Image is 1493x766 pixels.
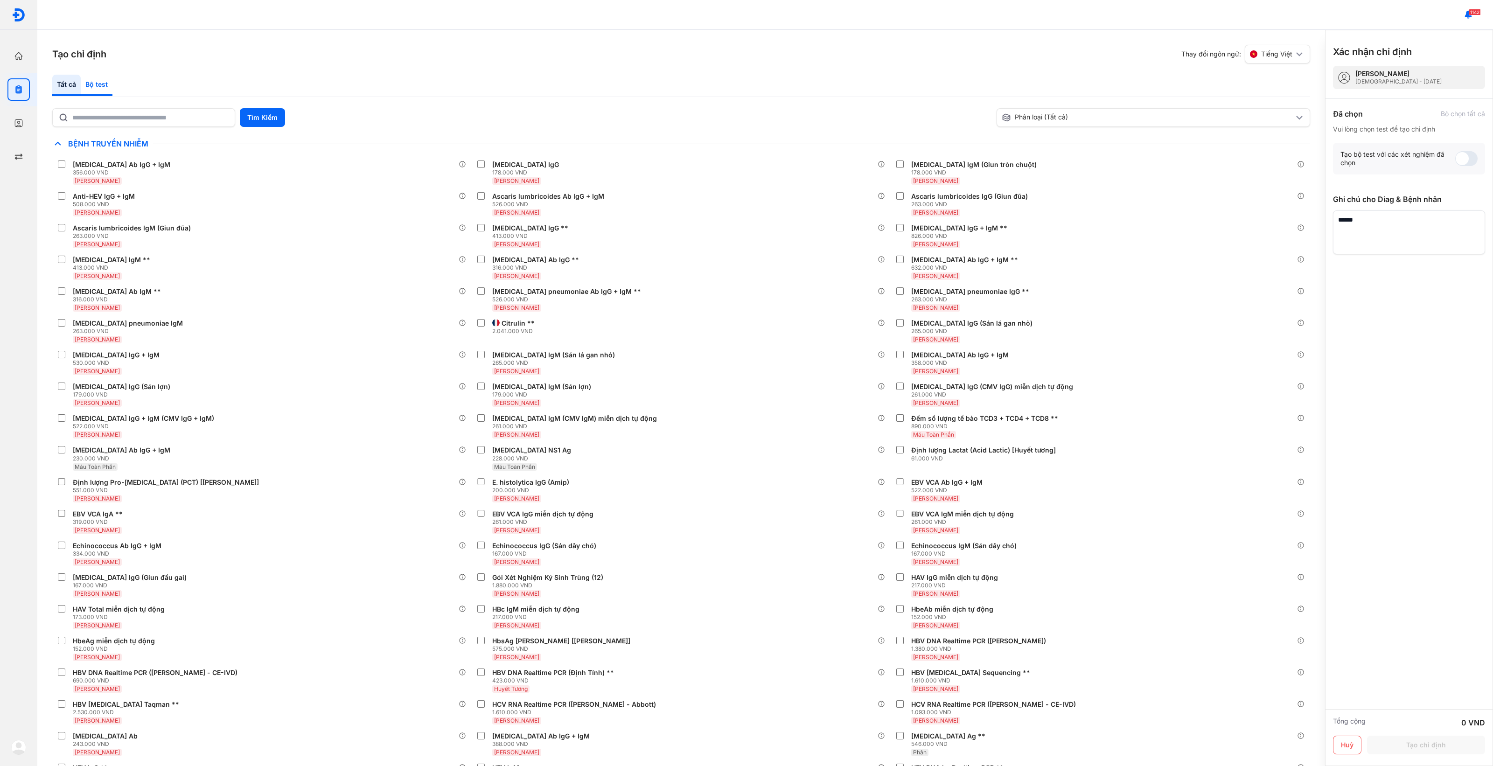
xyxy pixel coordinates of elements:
[913,177,958,184] span: [PERSON_NAME]
[73,613,168,621] div: 173.000 VND
[73,383,170,391] div: [MEDICAL_DATA] IgG (Sán lợn)
[73,192,135,201] div: Anti-HEV IgG + IgM
[12,8,26,22] img: logo
[1181,45,1310,63] div: Thay đổi ngôn ngữ:
[911,677,1034,684] div: 1.610.000 VND
[911,518,1018,526] div: 261.000 VND
[911,319,1033,327] div: [MEDICAL_DATA] IgG (Sán lá gan nhỏ)
[73,446,170,454] div: [MEDICAL_DATA] Ab IgG + IgM
[11,740,26,755] img: logo
[73,359,163,367] div: 530.000 VND
[913,241,958,248] span: [PERSON_NAME]
[75,654,120,661] span: [PERSON_NAME]
[73,605,165,613] div: HAV Total miễn dịch tự động
[911,550,1020,557] div: 167.000 VND
[911,423,1062,430] div: 890.000 VND
[75,558,120,565] span: [PERSON_NAME]
[911,613,997,621] div: 152.000 VND
[911,542,1017,550] div: Echinococcus IgM (Sán dây chó)
[913,685,958,692] span: [PERSON_NAME]
[494,558,539,565] span: [PERSON_NAME]
[73,518,126,526] div: 319.000 VND
[911,709,1080,716] div: 1.093.000 VND
[73,414,214,423] div: [MEDICAL_DATA] IgG + IgM (CMV IgG + IgM)
[75,209,120,216] span: [PERSON_NAME]
[492,351,615,359] div: [MEDICAL_DATA] IgM (Sán lá gan nhỏ)
[492,510,593,518] div: EBV VCA IgG miễn dịch tự động
[913,336,958,343] span: [PERSON_NAME]
[73,573,187,582] div: [MEDICAL_DATA] IgG (Giun đầu gai)
[911,510,1014,518] div: EBV VCA IgM miễn dịch tự động
[494,177,539,184] span: [PERSON_NAME]
[73,478,259,487] div: Định lượng Pro-[MEDICAL_DATA] (PCT) [[PERSON_NAME]]
[75,717,120,724] span: [PERSON_NAME]
[911,637,1046,645] div: HBV DNA Realtime PCR ([PERSON_NAME])
[73,232,195,240] div: 263.000 VND
[913,654,958,661] span: [PERSON_NAME]
[913,209,958,216] span: [PERSON_NAME]
[492,383,591,391] div: [MEDICAL_DATA] IgM (Sán lợn)
[911,160,1037,169] div: [MEDICAL_DATA] IgM (Giun tròn chuột)
[73,455,174,462] div: 230.000 VND
[492,256,579,264] div: [MEDICAL_DATA] Ab IgG **
[913,368,958,375] span: [PERSON_NAME]
[494,304,539,311] span: [PERSON_NAME]
[492,359,619,367] div: 265.000 VND
[1441,110,1485,118] div: Bỏ chọn tất cả
[52,75,81,96] div: Tất cả
[492,446,571,454] div: [MEDICAL_DATA] NS1 Ag
[911,740,989,748] div: 546.000 VND
[911,224,1007,232] div: [MEDICAL_DATA] IgG + IgM **
[75,495,120,502] span: [PERSON_NAME]
[75,368,120,375] span: [PERSON_NAME]
[492,550,600,557] div: 167.000 VND
[73,637,155,645] div: HbeAg miễn dịch tự động
[494,654,539,661] span: [PERSON_NAME]
[911,455,1060,462] div: 61.000 VND
[1333,45,1412,58] h3: Xác nhận chỉ định
[492,732,590,740] div: [MEDICAL_DATA] Ab IgG + IgM
[911,287,1029,296] div: [MEDICAL_DATA] pneumoniae IgG **
[911,327,1036,335] div: 265.000 VND
[73,542,161,550] div: Echinococcus Ab IgG + IgM
[73,677,241,684] div: 690.000 VND
[492,423,661,430] div: 261.000 VND
[911,414,1058,423] div: Đếm số lượng tế bào TCD3 + TCD4 + TCD8 **
[52,48,106,61] h3: Tạo chỉ định
[1333,194,1485,205] div: Ghi chú cho Diag & Bệnh nhân
[492,677,618,684] div: 423.000 VND
[73,391,174,398] div: 179.000 VND
[73,669,237,677] div: HBV DNA Realtime PCR ([PERSON_NAME] - CE-IVD)
[73,319,183,327] div: [MEDICAL_DATA] pneumoniae IgM
[73,264,154,272] div: 413.000 VND
[75,241,120,248] span: [PERSON_NAME]
[492,582,607,589] div: 1.880.000 VND
[494,241,539,248] span: [PERSON_NAME]
[1261,50,1292,58] span: Tiếng Việt
[73,423,218,430] div: 522.000 VND
[492,287,641,296] div: [MEDICAL_DATA] pneumoniae Ab IgG + IgM **
[75,399,120,406] span: [PERSON_NAME]
[913,558,958,565] span: [PERSON_NAME]
[492,264,583,272] div: 316.000 VND
[494,590,539,597] span: [PERSON_NAME]
[494,209,539,216] span: [PERSON_NAME]
[494,622,539,629] span: [PERSON_NAME]
[73,201,139,208] div: 508.000 VND
[75,622,120,629] span: [PERSON_NAME]
[911,669,1030,677] div: HBV [MEDICAL_DATA] Sequencing **
[911,573,998,582] div: HAV IgG miễn dịch tự động
[81,75,112,96] div: Bộ test
[492,391,595,398] div: 179.000 VND
[911,478,983,487] div: EBV VCA Ab IgG + IgM
[502,319,535,327] div: Citrulin **
[492,327,538,335] div: 2.041.000 VND
[911,732,985,740] div: [MEDICAL_DATA] Ag **
[492,669,614,677] div: HBV DNA Realtime PCR (Định Tính) **
[494,717,539,724] span: [PERSON_NAME]
[75,749,120,756] span: [PERSON_NAME]
[913,622,958,629] span: [PERSON_NAME]
[913,495,958,502] span: [PERSON_NAME]
[73,740,141,748] div: 243.000 VND
[1333,736,1361,754] button: Huỷ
